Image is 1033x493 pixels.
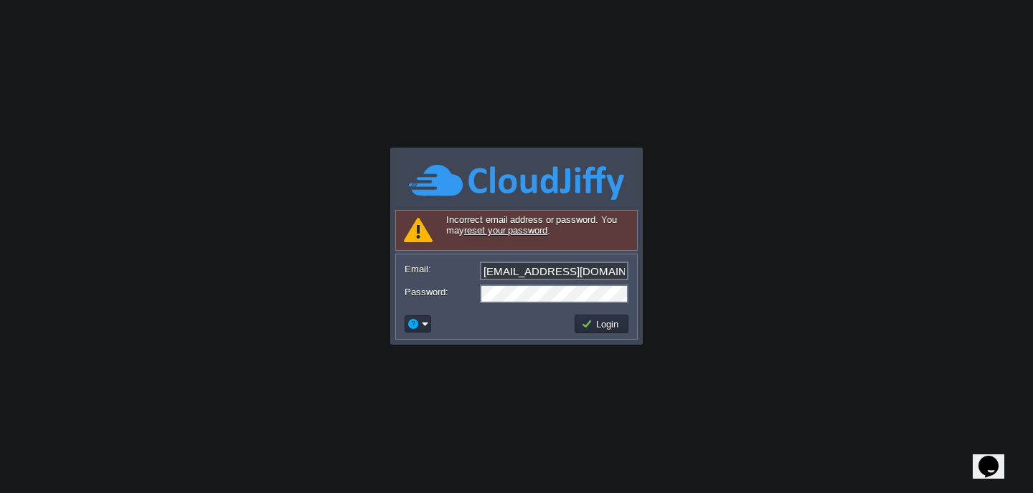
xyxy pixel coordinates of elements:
[395,210,638,251] div: Incorrect email address or password. You may .
[464,225,547,236] a: reset your password
[973,436,1019,479] iframe: chat widget
[581,317,623,330] button: Login
[405,284,478,300] label: Password:
[409,163,624,202] img: CloudJiffy
[405,262,478,277] label: Email:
